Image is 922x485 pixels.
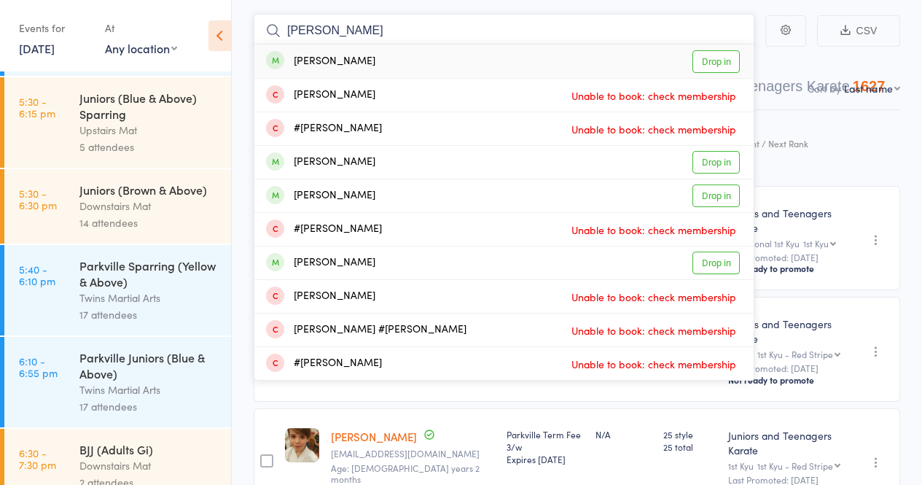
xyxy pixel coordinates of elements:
a: [PERSON_NAME] [331,429,417,444]
div: #[PERSON_NAME] [266,355,382,372]
input: Search by name [254,14,754,47]
div: Any location [105,40,177,56]
div: Juniors (Blue & Above) Sparring [79,90,219,122]
div: [PERSON_NAME] [266,288,375,305]
a: Drop in [692,151,740,174]
div: BJJ (Adults Gi) [79,441,219,457]
div: Juniors and Teenagers Karate [728,206,841,235]
div: 1st Kyu - Red Stripe [757,349,833,359]
div: Not ready to promote [728,263,841,274]
div: 17 attendees [79,398,219,415]
a: Drop in [692,185,740,207]
time: 5:30 - 6:15 pm [19,96,55,119]
div: Expires [DATE] [507,453,584,465]
span: Unable to book: check membership [568,286,740,308]
a: 6:10 -6:55 pmParkville Juniors (Blue & Above)Twins Martial Arts17 attendees [4,337,231,427]
div: Upstairs Mat [79,122,219,139]
small: Last Promoted: [DATE] [728,363,841,373]
span: Unable to book: check membership [568,118,740,140]
div: At [105,16,177,40]
div: N/A [595,428,651,441]
span: Unable to book: check membership [568,85,740,106]
div: [PERSON_NAME] [266,87,375,104]
div: 1627 [853,78,886,94]
div: Parkville Sparring (Yellow & Above) [79,257,219,290]
time: 5:40 - 6:10 pm [19,263,55,287]
div: 5 attendees [79,139,219,155]
div: Not ready to promote [728,374,841,386]
div: [PERSON_NAME] [266,154,375,171]
div: Parkville Juniors (Blue & Above) [79,349,219,381]
small: Last Promoted: [DATE] [728,252,841,263]
a: 5:30 -6:30 pmJuniors (Brown & Above)Downstairs Mat14 attendees [4,169,231,244]
a: [DATE] [19,40,55,56]
div: Last name [844,81,893,96]
div: Downstairs Mat [79,457,219,474]
div: Juniors (Brown & Above) [79,182,219,198]
div: Provisional 1st Kyu [728,238,841,248]
div: 1st Kyu - Red Stripe [757,461,833,470]
div: #[PERSON_NAME] [266,120,382,137]
div: [PERSON_NAME] [266,53,375,70]
small: Last Promoted: [DATE] [728,475,841,485]
div: 14 attendees [79,214,219,231]
time: 6:10 - 6:55 pm [19,355,58,379]
span: 25 style [663,428,717,441]
div: Events for [19,16,90,40]
div: 1st Kyu [728,461,841,470]
div: [PERSON_NAME] [266,187,375,204]
span: 25 total [663,441,717,453]
div: Parkville Term Fee 3/w [507,428,584,465]
span: Age: [DEMOGRAPHIC_DATA] years 2 months [331,462,480,484]
a: Drop in [692,50,740,73]
time: 6:30 - 7:30 pm [19,447,56,470]
span: Unable to book: check membership [568,219,740,241]
small: kizandjames@bigpond.com [331,449,495,459]
span: Unable to book: check membership [568,353,740,375]
a: Drop in [692,252,740,274]
div: 17 attendees [79,306,219,323]
div: Style [722,117,847,179]
div: 1st Kyu [728,349,841,359]
a: 5:40 -6:10 pmParkville Sparring (Yellow & Above)Twins Martial Arts17 attendees [4,245,231,335]
div: 1st Kyu [803,238,829,248]
div: Juniors and Teenagers Karate [728,428,841,457]
label: Sort by [808,81,841,96]
div: #[PERSON_NAME] [266,221,382,238]
div: Twins Martial Arts [79,381,219,398]
time: 5:30 - 6:30 pm [19,187,57,211]
img: image1622859980.png [285,428,319,462]
div: Current / Next Rank [728,139,841,148]
div: Juniors and Teenagers Karate [728,317,841,346]
span: Unable to book: check membership [568,319,740,341]
a: 5:30 -6:15 pmJuniors (Blue & Above) SparringUpstairs Mat5 attendees [4,77,231,168]
div: [PERSON_NAME] [266,255,375,271]
div: [PERSON_NAME] #[PERSON_NAME] [266,322,466,338]
div: Downstairs Mat [79,198,219,214]
button: CSV [817,15,900,47]
div: Twins Martial Arts [79,290,219,306]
